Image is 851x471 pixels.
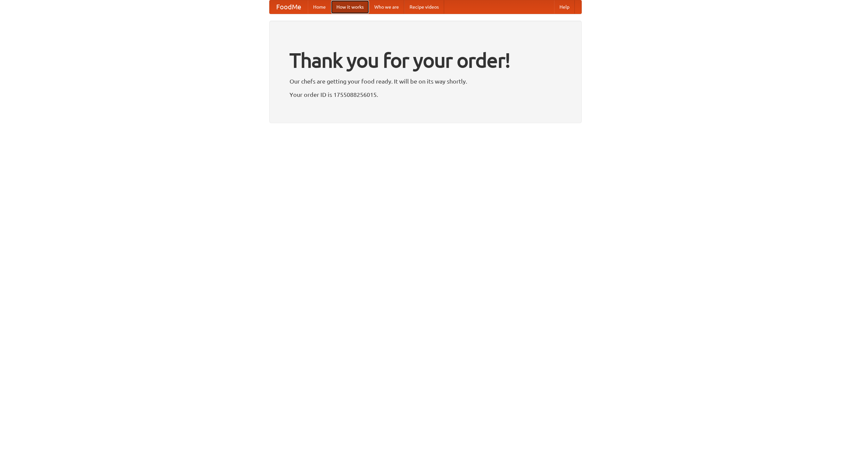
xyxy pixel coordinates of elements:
[290,90,561,100] p: Your order ID is 1755088256015.
[270,0,308,14] a: FoodMe
[331,0,369,14] a: How it works
[554,0,575,14] a: Help
[308,0,331,14] a: Home
[290,76,561,86] p: Our chefs are getting your food ready. It will be on its way shortly.
[369,0,404,14] a: Who we are
[290,44,561,76] h1: Thank you for your order!
[404,0,444,14] a: Recipe videos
